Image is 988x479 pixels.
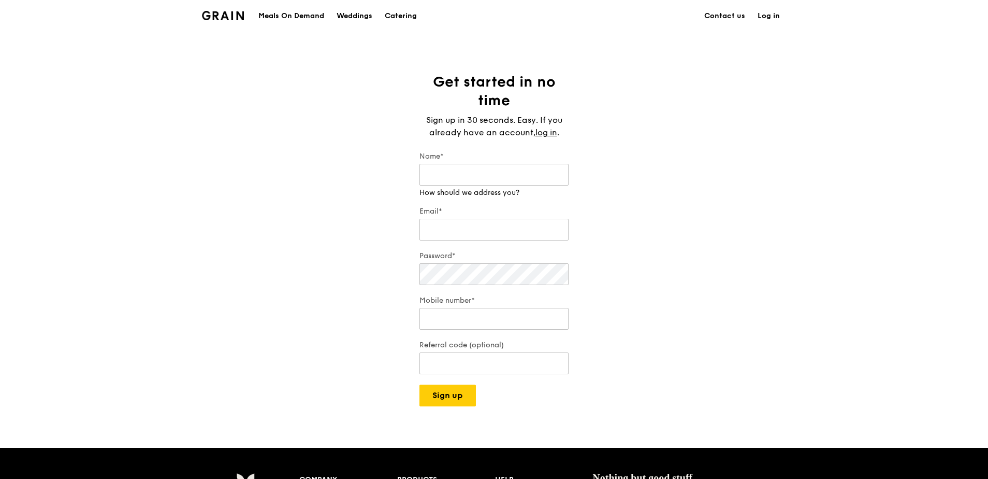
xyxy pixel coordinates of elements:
a: Weddings [330,1,379,32]
div: Meals On Demand [258,1,324,32]
a: Contact us [698,1,751,32]
label: Password* [419,251,569,261]
span: Sign up in 30 seconds. Easy. If you already have an account, [426,115,562,137]
h1: Get started in no time [419,73,569,110]
span: . [557,128,559,137]
label: Name* [419,151,569,162]
a: Catering [379,1,423,32]
img: Grain [202,11,244,20]
div: How should we address you? [419,188,569,198]
div: Catering [385,1,417,32]
a: Log in [751,1,786,32]
label: Email* [419,206,569,217]
div: Weddings [337,1,372,32]
a: log in [535,126,557,139]
label: Referral code (optional) [419,340,569,350]
label: Mobile number* [419,295,569,306]
button: Sign up [419,385,476,406]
